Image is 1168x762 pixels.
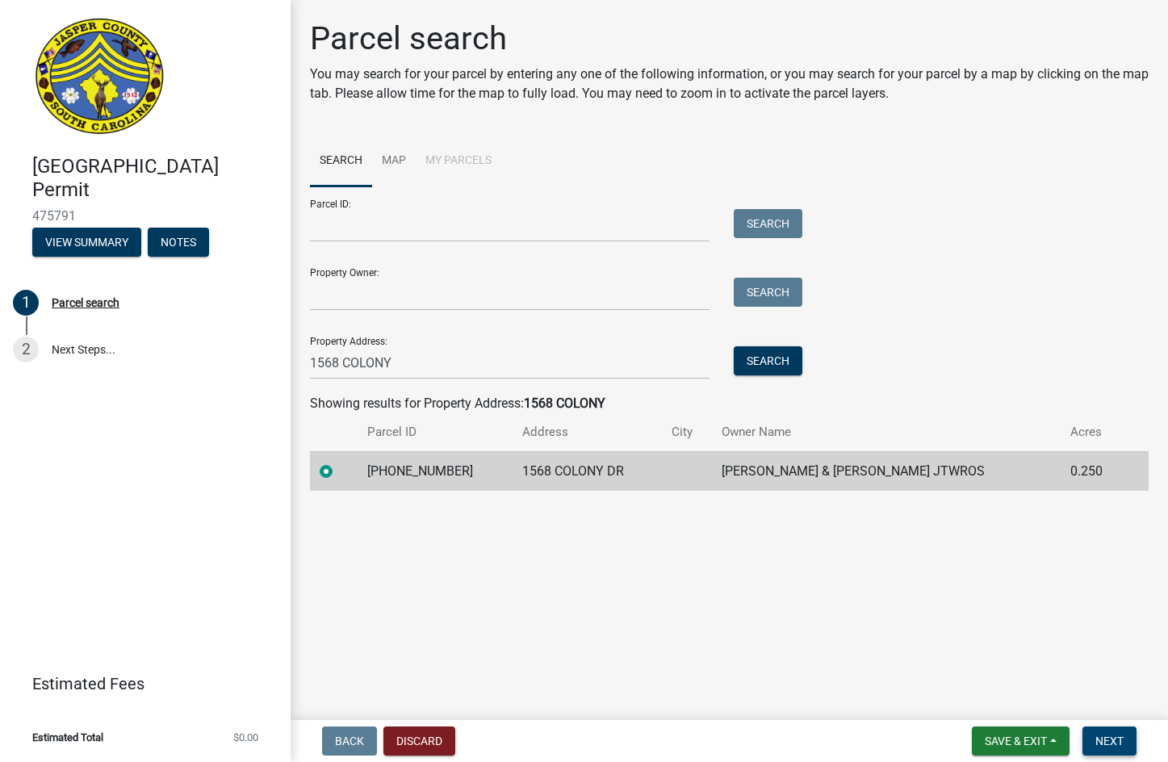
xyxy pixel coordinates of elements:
button: Next [1082,726,1137,756]
td: 0.250 [1061,451,1124,491]
h1: Parcel search [310,19,1149,58]
wm-modal-confirm: Summary [32,237,141,249]
div: Parcel search [52,297,119,308]
div: Showing results for Property Address: [310,394,1149,413]
p: You may search for your parcel by entering any one of the following information, or you may searc... [310,65,1149,103]
td: [PHONE_NUMBER] [358,451,512,491]
a: Estimated Fees [13,668,265,700]
th: Owner Name [712,413,1061,451]
th: Parcel ID [358,413,512,451]
img: Jasper County, South Carolina [32,17,167,138]
wm-modal-confirm: Notes [148,237,209,249]
div: 1 [13,290,39,316]
td: [PERSON_NAME] & [PERSON_NAME] JTWROS [712,451,1061,491]
a: Search [310,136,372,187]
button: View Summary [32,228,141,257]
a: Map [372,136,416,187]
button: Back [322,726,377,756]
h4: [GEOGRAPHIC_DATA] Permit [32,155,278,202]
th: Acres [1061,413,1124,451]
span: $0.00 [233,732,258,743]
button: Discard [383,726,455,756]
button: Search [734,346,802,375]
strong: 1568 COLONY [524,396,605,411]
span: Back [335,735,364,747]
span: 475791 [32,208,258,224]
button: Save & Exit [972,726,1070,756]
div: 2 [13,337,39,362]
td: 1568 COLONY DR [513,451,662,491]
span: Next [1095,735,1124,747]
button: Notes [148,228,209,257]
th: City [662,413,712,451]
th: Address [513,413,662,451]
button: Search [734,209,802,238]
span: Estimated Total [32,732,103,743]
button: Search [734,278,802,307]
span: Save & Exit [985,735,1047,747]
